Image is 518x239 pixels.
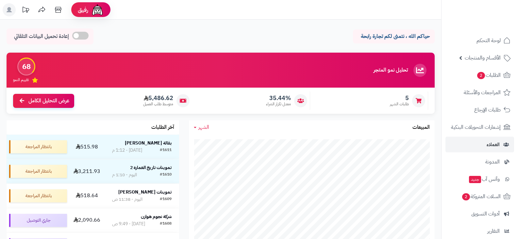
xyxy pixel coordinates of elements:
div: #1609 [160,196,172,203]
div: اليوم - 11:38 ص [112,196,142,203]
span: طلبات الشهر [390,101,409,107]
div: [DATE] - 1:12 م [112,147,142,154]
td: 2,090.66 [70,208,105,232]
div: [DATE] - 9:49 ص [112,221,145,227]
img: logo-2.png [474,18,512,32]
a: العملاء [445,137,514,152]
div: #1611 [160,147,172,154]
span: التقارير [487,227,500,236]
span: رفيق [78,6,88,14]
a: وآتس آبجديد [445,171,514,187]
span: 5,486.62 [143,94,173,102]
a: المراجعات والأسئلة [445,85,514,100]
span: 5 [390,94,409,102]
a: إشعارات التحويلات البنكية [445,119,514,135]
span: أدوات التسويق [471,209,500,218]
img: ai-face.png [91,3,104,16]
a: الشهر [194,124,209,131]
span: المدونة [485,157,500,166]
h3: تحليل نمو المتجر [374,67,408,73]
strong: شركة نجوم هوازن [141,213,172,220]
td: 518.64 [70,184,105,208]
span: لوحة التحكم [476,36,501,45]
strong: تموينات تاريخ العمارة 2 [130,164,172,171]
span: إعادة تحميل البيانات التلقائي [14,33,69,40]
p: حياكم الله ، نتمنى لكم تجارة رابحة [358,33,430,40]
strong: تموينات [PERSON_NAME] [118,189,172,196]
a: لوحة التحكم [445,33,514,48]
a: الطلبات2 [445,67,514,83]
span: وآتس آب [468,175,500,184]
a: السلات المتروكة2 [445,189,514,204]
span: المراجعات والأسئلة [464,88,501,97]
a: تحديثات المنصة [17,3,34,18]
h3: المبيعات [412,125,430,130]
a: أدوات التسويق [445,206,514,222]
span: الأقسام والمنتجات [465,53,501,62]
span: الشهر [198,123,209,131]
div: بانتظار المراجعة [9,189,67,202]
div: #1608 [160,221,172,227]
strong: بقالة [PERSON_NAME] [125,140,172,146]
span: طلبات الإرجاع [474,105,501,114]
span: معدل تكرار الشراء [266,101,291,107]
a: المدونة [445,154,514,170]
td: 3,211.93 [70,159,105,183]
a: التقارير [445,223,514,239]
td: 515.98 [70,135,105,159]
span: 2 [462,193,470,200]
div: جاري التوصيل [9,214,67,227]
span: العملاء [487,140,500,149]
div: بانتظار المراجعة [9,165,67,178]
span: إشعارات التحويلات البنكية [451,123,501,132]
span: السلات المتروكة [461,192,501,201]
span: تقييم النمو [13,77,29,83]
span: عرض التحليل الكامل [28,97,69,105]
span: الطلبات [476,71,501,80]
a: عرض التحليل الكامل [13,94,74,108]
span: متوسط طلب العميل [143,101,173,107]
span: جديد [469,176,481,183]
a: طلبات الإرجاع [445,102,514,118]
div: #1610 [160,172,172,178]
div: بانتظار المراجعة [9,140,67,153]
h3: آخر الطلبات [151,125,174,130]
span: 35.44% [266,94,291,102]
div: اليوم - 1:10 م [112,172,137,178]
span: 2 [477,72,485,79]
